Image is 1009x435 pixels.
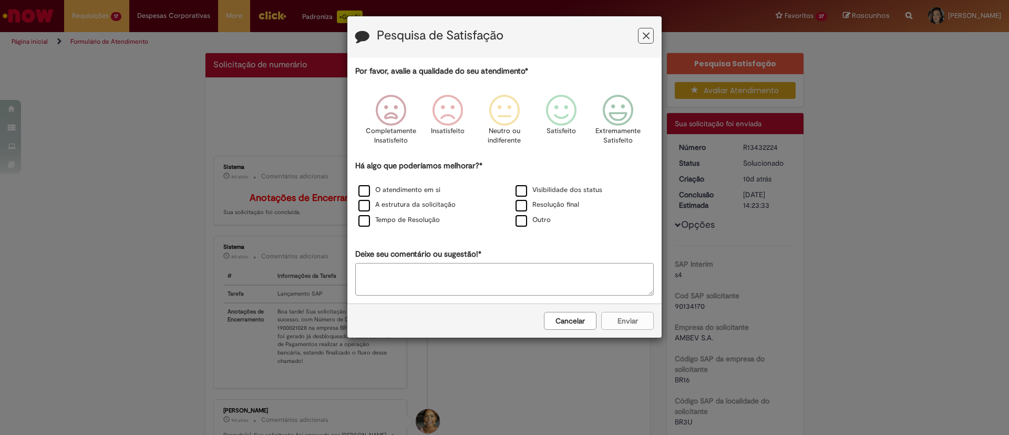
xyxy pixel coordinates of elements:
[358,215,440,225] label: Tempo de Resolução
[355,160,654,228] div: Há algo que poderíamos melhorar?*
[364,87,417,159] div: Completamente Insatisfeito
[486,126,523,146] p: Neutro ou indiferente
[516,215,551,225] label: Outro
[547,126,576,136] p: Satisfeito
[421,87,475,159] div: Insatisfeito
[516,185,602,195] label: Visibilidade dos status
[355,66,528,77] label: Por favor, avalie a qualidade do seu atendimento*
[478,87,531,159] div: Neutro ou indiferente
[534,87,588,159] div: Satisfeito
[366,126,416,146] p: Completamente Insatisfeito
[358,185,440,195] label: O atendimento em si
[377,29,503,43] label: Pesquisa de Satisfação
[355,249,481,260] label: Deixe seu comentário ou sugestão!*
[358,200,456,210] label: A estrutura da solicitação
[591,87,645,159] div: Extremamente Satisfeito
[431,126,465,136] p: Insatisfeito
[595,126,641,146] p: Extremamente Satisfeito
[516,200,579,210] label: Resolução final
[544,312,596,330] button: Cancelar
